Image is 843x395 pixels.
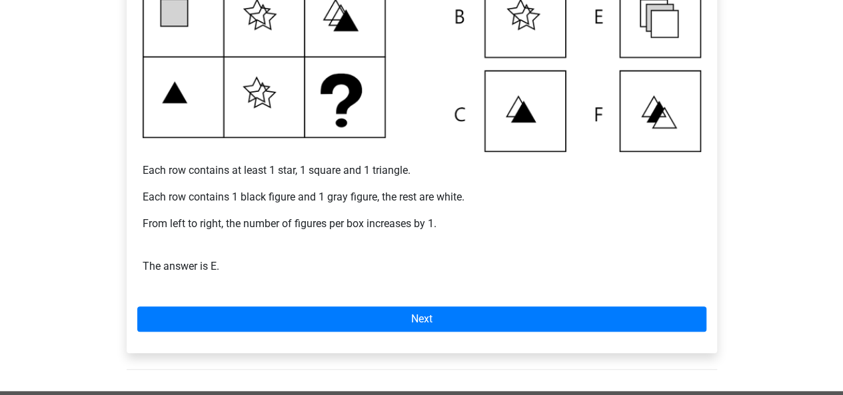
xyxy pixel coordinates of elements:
[143,189,701,205] p: Each row contains 1 black figure and 1 gray figure, the rest are white.
[143,216,701,232] p: From left to right, the number of figures per box increases by 1.
[143,242,701,274] p: The answer is E.
[137,306,706,332] a: Next
[143,163,701,179] p: Each row contains at least 1 star, 1 square and 1 triangle.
